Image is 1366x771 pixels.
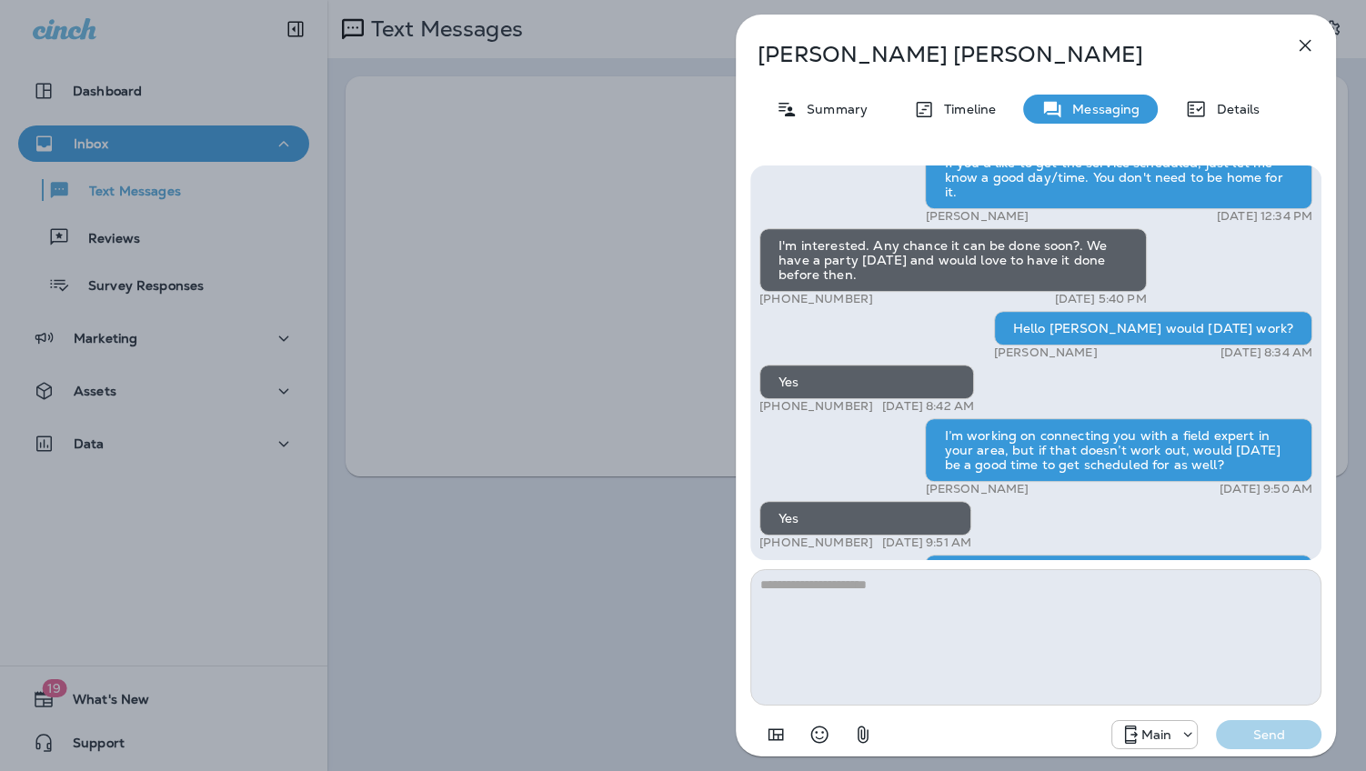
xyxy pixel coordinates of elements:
p: Timeline [935,102,996,116]
p: Details [1208,102,1261,116]
p: Main [1141,727,1172,742]
p: [PHONE_NUMBER] [759,536,873,550]
p: [PERSON_NAME] [926,482,1030,496]
p: [DATE] 9:51 AM [882,536,971,550]
p: Summary [798,102,868,116]
button: Select an emoji [801,716,838,753]
p: [DATE] 8:34 AM [1220,345,1312,360]
p: [DATE] 12:34 PM [1217,209,1312,224]
p: [DATE] 9:50 AM [1220,482,1312,496]
p: [DATE] 8:42 AM [882,399,974,414]
p: [DATE] 5:40 PM [1055,292,1147,306]
div: I'm interested. Any chance it can be done soon?. We have a party [DATE] and would love to have it... [759,228,1147,292]
p: [PERSON_NAME] [994,345,1098,360]
p: Messaging [1063,102,1140,116]
div: Yes [759,501,971,536]
p: [PERSON_NAME] [926,209,1030,224]
div: Yes [759,365,974,399]
p: [PHONE_NUMBER] [759,292,873,306]
div: I’m working on connecting you with a field expert in your area, but if that doesn’t work out, wou... [926,418,1313,482]
div: Hello [PERSON_NAME] would [DATE] work? [994,311,1312,345]
p: [PERSON_NAME] [PERSON_NAME] [758,42,1254,67]
div: +1 (817) 482-3792 [1112,724,1198,746]
div: Great I was able to schedule you for [DATE], [DATE]. you will get a 30 minute call and text ahead... [926,555,1313,618]
button: Add in a premade template [758,716,794,753]
p: [PHONE_NUMBER] [759,399,873,414]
